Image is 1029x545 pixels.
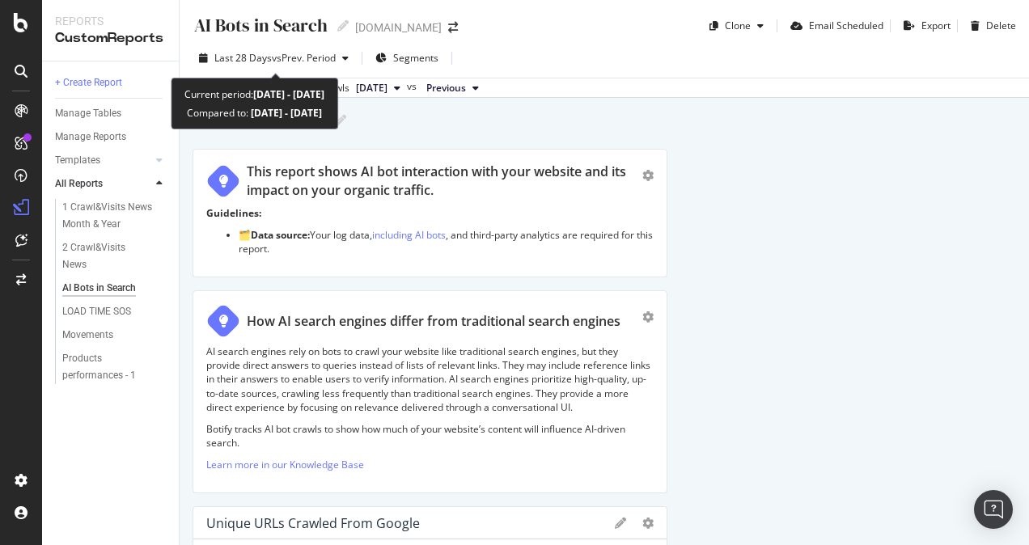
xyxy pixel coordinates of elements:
[62,280,136,297] div: AI Bots in Search
[55,175,103,192] div: All Reports
[206,458,364,471] a: Learn more in our Knowledge Base
[725,19,751,32] div: Clone
[335,115,346,126] i: Edit report name
[55,175,151,192] a: All Reports
[248,106,322,120] b: [DATE] - [DATE]
[55,152,100,169] div: Templates
[642,311,654,323] div: gear
[62,199,167,233] a: 1 Crawl&Visits News Month & Year
[206,515,420,531] div: Unique URLs Crawled from Google
[407,79,420,94] span: vs
[369,45,445,71] button: Segments
[703,13,770,39] button: Clone
[356,81,387,95] span: 2025 Sep. 30th
[272,51,336,65] span: vs Prev. Period
[184,85,324,104] div: Current period:
[62,350,155,384] div: Products performances - 1
[921,19,951,32] div: Export
[206,206,261,220] strong: Guidelines:
[55,105,167,122] a: Manage Tables
[55,129,167,146] a: Manage Reports
[62,350,167,384] a: Products performances - 1
[55,105,121,122] div: Manage Tables
[206,422,654,450] p: Botify tracks AI bot crawls to show how much of your website’s content will influence AI-driven s...
[393,51,438,65] span: Segments
[193,45,355,71] button: Last 28 DaysvsPrev. Period
[964,13,1016,39] button: Delete
[62,199,157,233] div: 1 Crawl&Visits News Month & Year
[247,312,620,331] div: How AI search engines differ from traditional search engines
[62,303,131,320] div: LOAD TIME SOS
[55,74,167,91] a: + Create Report
[986,19,1016,32] div: Delete
[187,104,322,122] div: Compared to:
[897,13,951,39] button: Export
[62,280,167,297] a: AI Bots in Search
[55,152,151,169] a: Templates
[55,29,166,48] div: CustomReports
[214,51,272,65] span: Last 28 Days
[62,327,113,344] div: Movements
[55,129,126,146] div: Manage Reports
[337,20,349,32] i: Edit report name
[642,170,654,181] div: gear
[55,13,166,29] div: Reports
[55,74,122,91] div: + Create Report
[62,239,151,273] div: 2 Crawl&Visits News
[448,22,458,33] div: arrow-right-arrow-left
[247,163,642,200] div: This report shows AI bot interaction with your website and its impact on your organic traffic.
[251,228,310,242] strong: Data source:
[372,228,446,242] a: including AI bots
[355,19,442,36] div: [DOMAIN_NAME]
[809,19,883,32] div: Email Scheduled
[426,81,466,95] span: Previous
[239,228,654,256] li: 🗂️ Your log data, , and third-party analytics are required for this report.
[62,303,167,320] a: LOAD TIME SOS
[349,78,407,98] button: [DATE]
[62,239,167,273] a: 2 Crawl&Visits News
[784,13,883,39] button: Email Scheduled
[206,344,654,414] p: AI search engines rely on bots to crawl your website like traditional search engines, but they pr...
[193,13,328,38] div: AI Bots in Search
[193,149,667,277] div: This report shows AI bot interaction with your website and its impact on your organic traffic.Gui...
[193,290,667,493] div: How AI search engines differ from traditional search enginesAI search engines rely on bots to cra...
[420,78,485,98] button: Previous
[62,327,167,344] a: Movements
[253,87,324,101] b: [DATE] - [DATE]
[974,490,1013,529] div: Open Intercom Messenger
